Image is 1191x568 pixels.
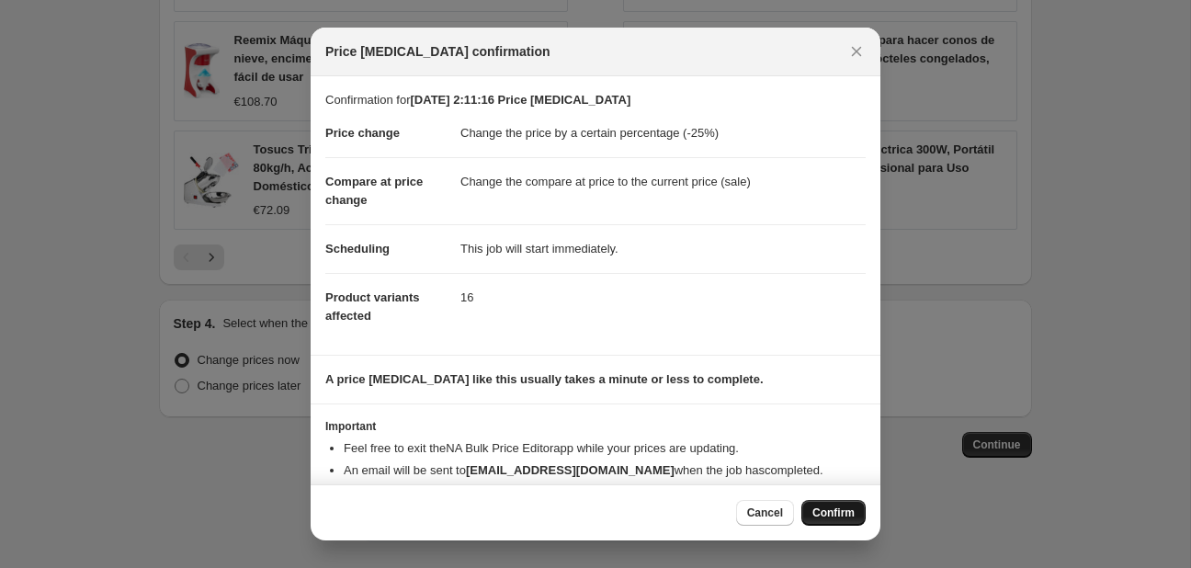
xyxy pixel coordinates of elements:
[325,419,866,434] h3: Important
[325,372,764,386] b: A price [MEDICAL_DATA] like this usually takes a minute or less to complete.
[325,242,390,256] span: Scheduling
[344,439,866,458] li: Feel free to exit the NA Bulk Price Editor app while your prices are updating.
[410,93,630,107] b: [DATE] 2:11:16 Price [MEDICAL_DATA]
[325,42,550,61] span: Price [MEDICAL_DATA] confirmation
[736,500,794,526] button: Cancel
[344,483,866,502] li: You can update your confirmation email address from your .
[460,109,866,157] dd: Change the price by a certain percentage (-25%)
[325,91,866,109] p: Confirmation for
[325,175,423,207] span: Compare at price change
[460,157,866,206] dd: Change the compare at price to the current price (sale)
[325,126,400,140] span: Price change
[466,463,675,477] b: [EMAIL_ADDRESS][DOMAIN_NAME]
[844,39,869,64] button: Close
[812,506,855,520] span: Confirm
[344,461,866,480] li: An email will be sent to when the job has completed .
[460,273,866,322] dd: 16
[801,500,866,526] button: Confirm
[747,506,783,520] span: Cancel
[325,290,420,323] span: Product variants affected
[460,224,866,273] dd: This job will start immediately.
